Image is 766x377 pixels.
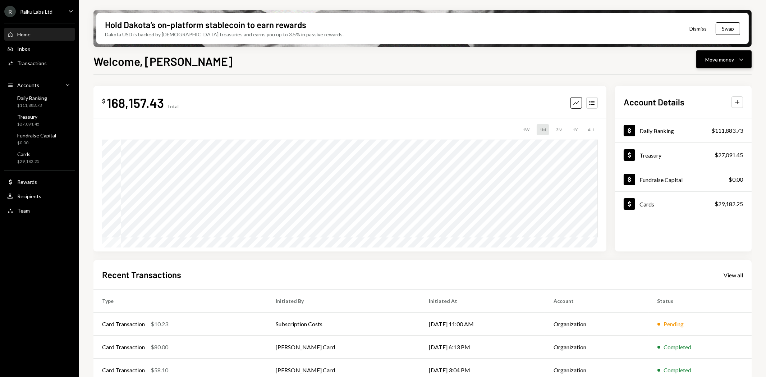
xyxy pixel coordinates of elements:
div: 168,157.43 [107,95,164,111]
button: Move money [696,50,752,68]
div: R [4,6,16,17]
div: Rewards [17,179,37,185]
td: [DATE] 6:13 PM [420,336,545,359]
a: View all [724,271,743,279]
div: $ [102,97,105,105]
div: Completed [664,343,692,351]
td: [PERSON_NAME] Card [267,336,421,359]
div: Hold Dakota’s on-platform stablecoin to earn rewards [105,19,306,31]
div: Inbox [17,46,30,52]
div: Recipients [17,193,41,199]
th: Account [545,290,648,313]
a: Home [4,28,75,41]
div: Card Transaction [102,320,145,328]
button: Swap [716,22,740,35]
td: Subscription Costs [267,313,421,336]
div: Pending [664,320,684,328]
th: Initiated At [420,290,545,313]
div: Home [17,31,31,37]
a: Treasury$27,091.45 [4,112,75,129]
div: $111,883.73 [711,126,743,135]
a: Transactions [4,56,75,69]
div: Daily Banking [639,127,674,134]
a: Fundraise Capital$0.00 [615,167,752,191]
td: Organization [545,313,648,336]
th: Initiated By [267,290,421,313]
h2: Recent Transactions [102,269,181,281]
div: Treasury [17,114,40,120]
div: $29,182.25 [715,200,743,208]
h2: Account Details [624,96,684,108]
div: $0.00 [729,175,743,184]
div: 1W [520,124,532,135]
td: [DATE] 11:00 AM [420,313,545,336]
div: Transactions [17,60,47,66]
div: $0.00 [17,140,56,146]
div: $80.00 [151,343,168,351]
a: Fundraise Capital$0.00 [4,130,75,147]
div: Fundraise Capital [639,176,683,183]
div: $27,091.45 [17,121,40,127]
div: Dakota USD is backed by [DEMOGRAPHIC_DATA] treasuries and earns you up to 3.5% in passive rewards. [105,31,344,38]
button: Dismiss [680,20,716,37]
div: Accounts [17,82,39,88]
div: Move money [705,56,734,63]
div: $111,883.73 [17,103,47,109]
div: $27,091.45 [715,151,743,159]
a: Team [4,204,75,217]
div: Cards [17,151,40,157]
td: Organization [545,336,648,359]
div: Total [167,103,179,109]
div: ALL [585,124,598,135]
div: Team [17,208,30,214]
div: Fundraise Capital [17,132,56,138]
div: Raiku Labs Ltd [20,9,52,15]
a: Cards$29,182.25 [4,149,75,166]
a: Treasury$27,091.45 [615,143,752,167]
div: $58.10 [151,366,168,374]
a: Inbox [4,42,75,55]
h1: Welcome, [PERSON_NAME] [93,54,233,68]
th: Type [93,290,267,313]
div: Card Transaction [102,366,145,374]
div: Completed [664,366,692,374]
div: Cards [639,201,654,208]
a: Rewards [4,175,75,188]
a: Cards$29,182.25 [615,192,752,216]
a: Recipients [4,190,75,203]
div: 1Y [570,124,581,135]
div: $29,182.25 [17,159,40,165]
div: 1M [537,124,549,135]
div: Treasury [639,152,661,159]
a: Accounts [4,78,75,91]
div: Card Transaction [102,343,145,351]
div: Daily Banking [17,95,47,101]
div: $10.23 [151,320,168,328]
a: Daily Banking$111,883.73 [615,118,752,142]
a: Daily Banking$111,883.73 [4,93,75,110]
th: Status [649,290,752,313]
div: 3M [553,124,565,135]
